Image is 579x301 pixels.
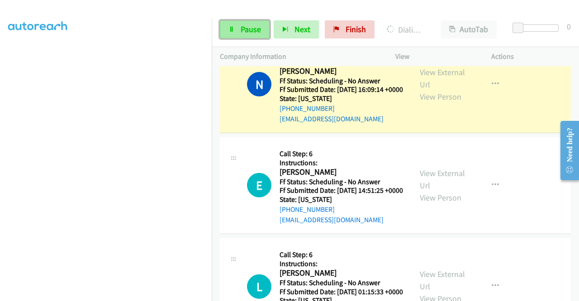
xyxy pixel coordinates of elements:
[274,20,319,38] button: Next
[420,192,461,203] a: View Person
[280,94,403,103] h5: State: [US_STATE]
[220,20,270,38] a: Pause
[280,268,400,278] h2: [PERSON_NAME]
[280,104,335,113] a: [PHONE_NUMBER]
[280,215,384,224] a: [EMAIL_ADDRESS][DOMAIN_NAME]
[395,51,475,62] p: View
[280,85,403,94] h5: Ff Submitted Date: [DATE] 16:09:14 +0000
[280,186,403,195] h5: Ff Submitted Date: [DATE] 14:51:25 +0000
[280,287,403,296] h5: Ff Submitted Date: [DATE] 01:15:33 +0000
[280,195,403,204] h5: State: [US_STATE]
[420,269,465,291] a: View External Url
[280,250,403,259] h5: Call Step: 6
[247,173,271,197] h1: E
[420,168,465,191] a: View External Url
[420,91,461,102] a: View Person
[491,51,571,62] p: Actions
[280,259,403,268] h5: Instructions:
[280,177,403,186] h5: Ff Status: Scheduling - No Answer
[247,274,271,299] h1: L
[247,274,271,299] div: The call is yet to be attempted
[247,72,271,96] h1: N
[567,20,571,33] div: 0
[280,149,403,158] h5: Call Step: 6
[441,20,497,38] button: AutoTab
[294,24,310,34] span: Next
[553,115,579,186] iframe: Resource Center
[220,51,379,62] p: Company Information
[420,67,465,90] a: View External Url
[280,278,403,287] h5: Ff Status: Scheduling - No Answer
[247,173,271,197] div: The call is yet to be attempted
[325,20,375,38] a: Finish
[387,24,424,36] p: Dialing [PERSON_NAME]
[280,167,400,177] h2: [PERSON_NAME]
[280,66,400,76] h2: [PERSON_NAME]
[280,76,403,86] h5: Ff Status: Scheduling - No Answer
[241,24,261,34] span: Pause
[280,115,384,123] a: [EMAIL_ADDRESS][DOMAIN_NAME]
[346,24,366,34] span: Finish
[280,205,335,214] a: [PHONE_NUMBER]
[280,158,403,167] h5: Instructions:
